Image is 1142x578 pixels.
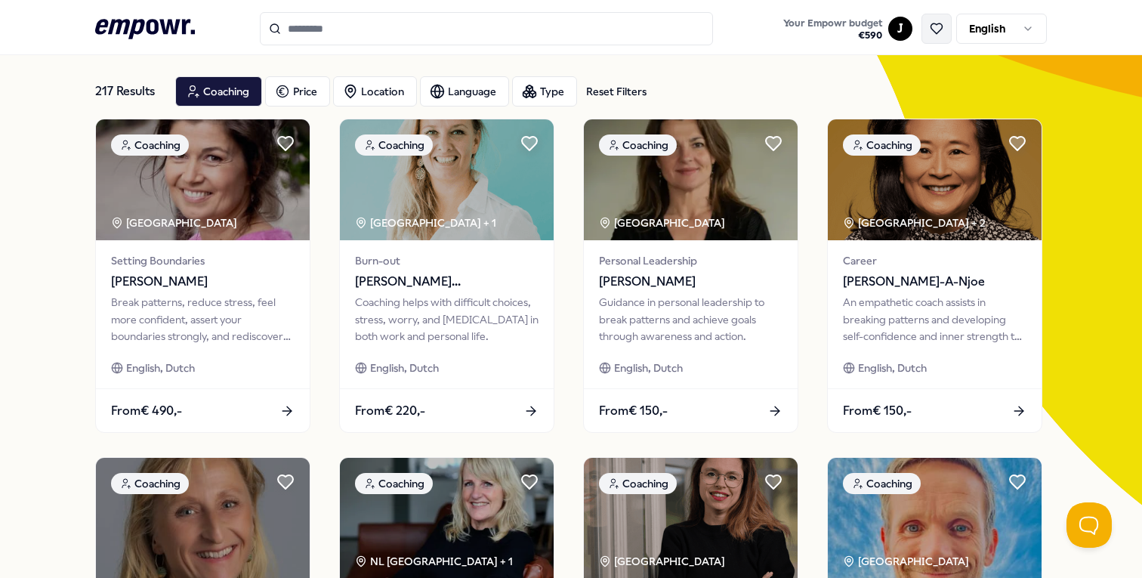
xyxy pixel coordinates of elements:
[265,76,330,107] button: Price
[599,134,677,156] div: Coaching
[843,252,1026,269] span: Career
[355,553,513,570] div: NL [GEOGRAPHIC_DATA] + 1
[95,119,310,433] a: package imageCoaching[GEOGRAPHIC_DATA] Setting Boundaries[PERSON_NAME]Break patterns, reduce stre...
[599,473,677,494] div: Coaching
[111,272,295,292] span: [PERSON_NAME]
[599,294,782,345] div: Guidance in personal leadership to break patterns and achieve goals through awareness and action.
[355,215,496,231] div: [GEOGRAPHIC_DATA] + 1
[586,83,647,100] div: Reset Filters
[843,294,1026,345] div: An empathetic coach assists in breaking patterns and developing self-confidence and inner strengt...
[584,119,798,240] img: package image
[783,17,882,29] span: Your Empowr budget
[111,401,182,421] span: From € 490,-
[843,272,1026,292] span: [PERSON_NAME]-A-Njoe
[843,215,986,231] div: [GEOGRAPHIC_DATA] + 2
[828,119,1042,240] img: package image
[827,119,1042,433] a: package imageCoaching[GEOGRAPHIC_DATA] + 2Career[PERSON_NAME]-A-NjoeAn empathetic coach assists i...
[370,360,439,376] span: English, Dutch
[339,119,554,433] a: package imageCoaching[GEOGRAPHIC_DATA] + 1Burn-out[PERSON_NAME][GEOGRAPHIC_DATA]Coaching helps wi...
[512,76,577,107] button: Type
[111,473,189,494] div: Coaching
[888,17,912,41] button: J
[783,29,882,42] span: € 590
[599,401,668,421] span: From € 150,-
[355,294,539,345] div: Coaching helps with difficult choices, stress, worry, and [MEDICAL_DATA] in both work and persona...
[355,473,433,494] div: Coaching
[599,553,727,570] div: [GEOGRAPHIC_DATA]
[333,76,417,107] button: Location
[858,360,927,376] span: English, Dutch
[777,13,888,45] a: Your Empowr budget€590
[340,119,554,240] img: package image
[355,134,433,156] div: Coaching
[614,360,683,376] span: English, Dutch
[95,76,163,107] div: 217 Results
[96,119,310,240] img: package image
[355,252,539,269] span: Burn-out
[599,272,782,292] span: [PERSON_NAME]
[126,360,195,376] span: English, Dutch
[420,76,509,107] button: Language
[780,14,885,45] button: Your Empowr budget€590
[583,119,798,433] a: package imageCoaching[GEOGRAPHIC_DATA] Personal Leadership[PERSON_NAME]Guidance in personal leade...
[1066,502,1112,548] iframe: Help Scout Beacon - Open
[355,272,539,292] span: [PERSON_NAME][GEOGRAPHIC_DATA]
[599,215,727,231] div: [GEOGRAPHIC_DATA]
[111,294,295,345] div: Break patterns, reduce stress, feel more confident, assert your boundaries strongly, and rediscov...
[843,553,971,570] div: [GEOGRAPHIC_DATA]
[111,215,239,231] div: [GEOGRAPHIC_DATA]
[355,401,425,421] span: From € 220,-
[111,252,295,269] span: Setting Boundaries
[260,12,713,45] input: Search for products, categories or subcategories
[843,473,921,494] div: Coaching
[111,134,189,156] div: Coaching
[175,76,262,107] button: Coaching
[843,134,921,156] div: Coaching
[599,252,782,269] span: Personal Leadership
[843,401,912,421] span: From € 150,-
